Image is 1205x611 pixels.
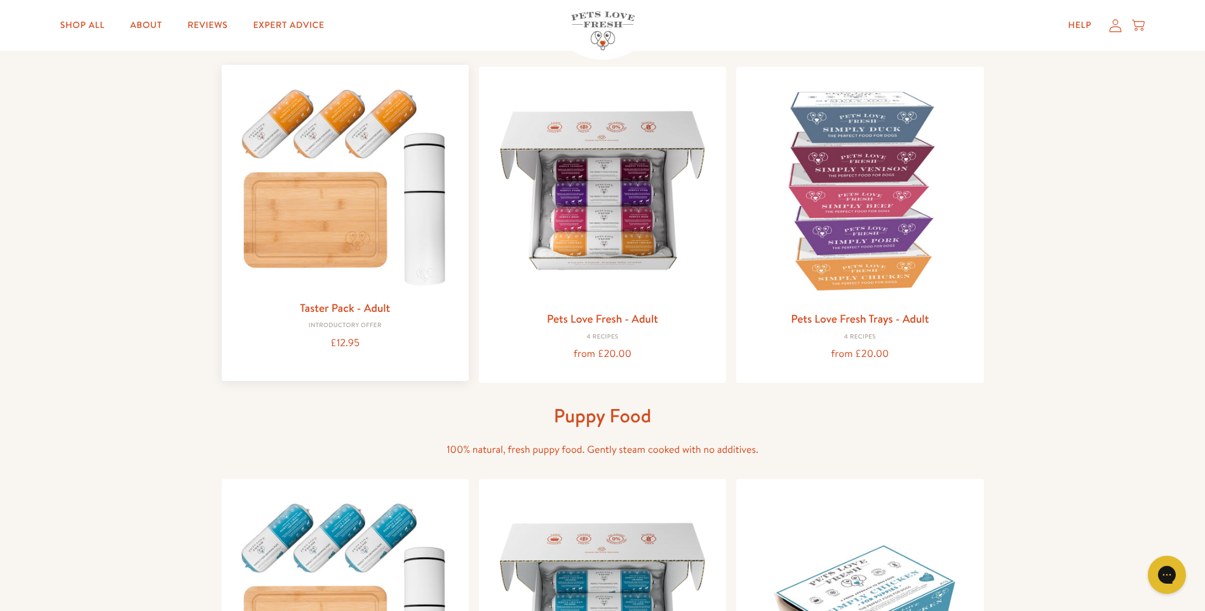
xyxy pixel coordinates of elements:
a: Pets Love Fresh Trays - Adult [791,311,929,326]
div: 4 Recipes [489,333,716,341]
div: from £20.00 [489,346,716,363]
a: Help [1058,13,1101,38]
a: Reviews [177,13,238,38]
a: Shop All [50,13,115,38]
a: About [120,13,172,38]
img: Taster Pack - Adult [232,75,459,293]
div: 4 Recipes [746,333,973,341]
img: Pets Love Fresh [571,11,635,50]
a: Expert Advice [243,13,335,38]
span: 100% natural, fresh puppy food. Gently steam cooked with no additives. [447,443,758,457]
img: Pets Love Fresh - Adult [489,77,716,304]
img: Pets Love Fresh Trays - Adult [746,77,973,304]
div: Introductory Offer [232,322,459,330]
a: Pets Love Fresh - Adult [547,311,658,326]
a: Taster Pack - Adult [300,300,390,316]
h1: Puppy Food [400,403,806,428]
div: from £20.00 [746,346,973,363]
iframe: Gorgias live chat messenger [1141,551,1192,598]
div: £12.95 [232,335,459,352]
